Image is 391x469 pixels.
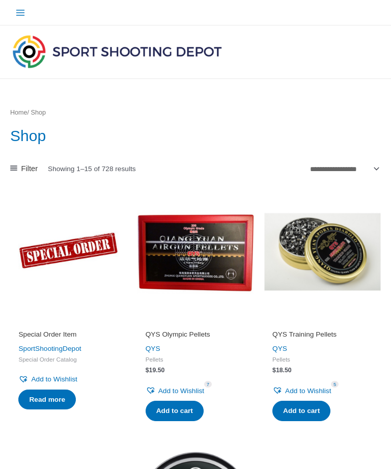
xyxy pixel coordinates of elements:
[18,330,119,339] h2: Special Order Item
[146,345,160,352] a: QYS
[204,381,211,388] span: 7
[272,316,373,328] iframe: Customer reviews powered by Trustpilot
[146,367,165,374] bdi: 19.50
[272,330,373,339] h2: QYS Training Pellets
[158,387,204,395] span: Add to Wishlist
[10,125,381,147] h1: Shop
[146,316,246,328] iframe: Customer reviews powered by Trustpilot
[272,345,287,352] a: QYS
[48,165,136,173] p: Showing 1–15 of 728 results
[272,330,373,343] a: QYS Training Pellets
[18,390,76,410] a: Read more about “Special Order Item”
[272,384,331,397] a: Add to Wishlist
[146,367,149,374] span: $
[272,355,373,363] span: Pellets
[272,401,330,421] a: Add to cart: “QYS Training Pellets”
[10,33,224,70] img: Sport Shooting Depot
[10,107,381,119] nav: Breadcrumb
[285,387,331,395] span: Add to Wishlist
[137,194,254,310] img: QYS Olympic Pellets
[146,330,246,339] h2: QYS Olympic Pellets
[306,162,381,176] select: Shop order
[272,367,276,374] span: $
[31,375,77,383] span: Add to Wishlist
[10,3,30,22] button: Main menu toggle
[18,373,77,385] a: Add to Wishlist
[10,194,127,310] img: Special Order Item
[18,355,119,363] span: Special Order Catalog
[264,194,381,310] img: QYS Training Pellets
[21,162,38,176] span: Filter
[18,330,119,343] a: Special Order Item
[146,330,246,343] a: QYS Olympic Pellets
[272,367,292,374] bdi: 18.50
[331,381,338,388] span: 5
[146,384,204,397] a: Add to Wishlist
[146,355,246,363] span: Pellets
[10,162,38,176] a: Filter
[18,345,81,352] a: SportShootingDepot
[146,401,204,421] a: Add to cart: “QYS Olympic Pellets”
[10,109,27,116] a: Home
[18,316,119,328] iframe: Customer reviews powered by Trustpilot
